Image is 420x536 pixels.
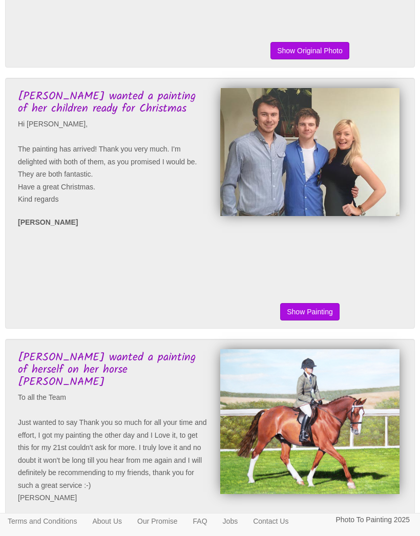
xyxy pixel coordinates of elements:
a: Jobs [215,513,246,529]
p: Photo To Painting 2025 [335,513,410,526]
a: Contact Us [245,513,296,529]
h3: [PERSON_NAME] wanted a painting of her children ready for Christmas [18,91,207,115]
a: FAQ [185,513,215,529]
a: Our Promise [130,513,185,529]
a: About Us [85,513,130,529]
h3: [PERSON_NAME] wanted a painting of herself on her horse [PERSON_NAME] [18,352,207,389]
strong: [PERSON_NAME] [18,218,78,226]
p: Hi [PERSON_NAME], The painting has arrived! Thank you very much. I'm delighted with both of them,... [18,118,207,206]
img: Amy Roberts's Finished Painting [220,349,400,494]
p: To all the Team Just wanted to say Thank you so much for all your time and effort, I got my paint... [18,391,207,504]
button: Show Original Photo [270,42,349,59]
